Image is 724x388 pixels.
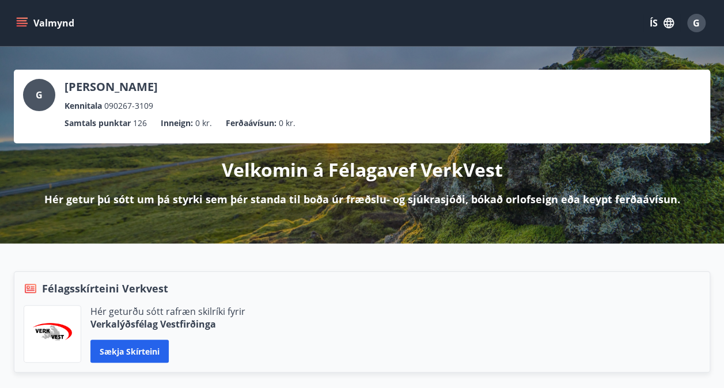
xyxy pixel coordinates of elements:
p: Samtals punktar [65,117,131,130]
span: Félagsskírteini Verkvest [42,281,168,296]
span: 126 [133,117,147,130]
span: G [36,89,43,101]
p: Hér getur þú sótt um þá styrki sem þér standa til boða úr fræðslu- og sjúkrasjóði, bókað orlofsei... [44,192,680,207]
span: G [693,17,700,29]
img: jihgzMk4dcgjRAW2aMgpbAqQEG7LZi0j9dOLAUvz.png [33,323,72,345]
p: [PERSON_NAME] [65,79,158,95]
p: Inneign : [161,117,193,130]
p: Velkomin á Félagavef VerkVest [222,157,503,182]
span: 090267-3109 [104,100,153,112]
p: Kennitala [65,100,102,112]
button: menu [14,13,79,33]
p: Hér geturðu sótt rafræn skilríki fyrir [90,305,245,318]
button: ÍS [643,13,680,33]
button: Sækja skírteini [90,340,169,363]
p: Verkalýðsfélag Vestfirðinga [90,318,245,330]
button: G [683,9,710,37]
span: 0 kr. [195,117,212,130]
p: Ferðaávísun : [226,117,276,130]
span: 0 kr. [279,117,295,130]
